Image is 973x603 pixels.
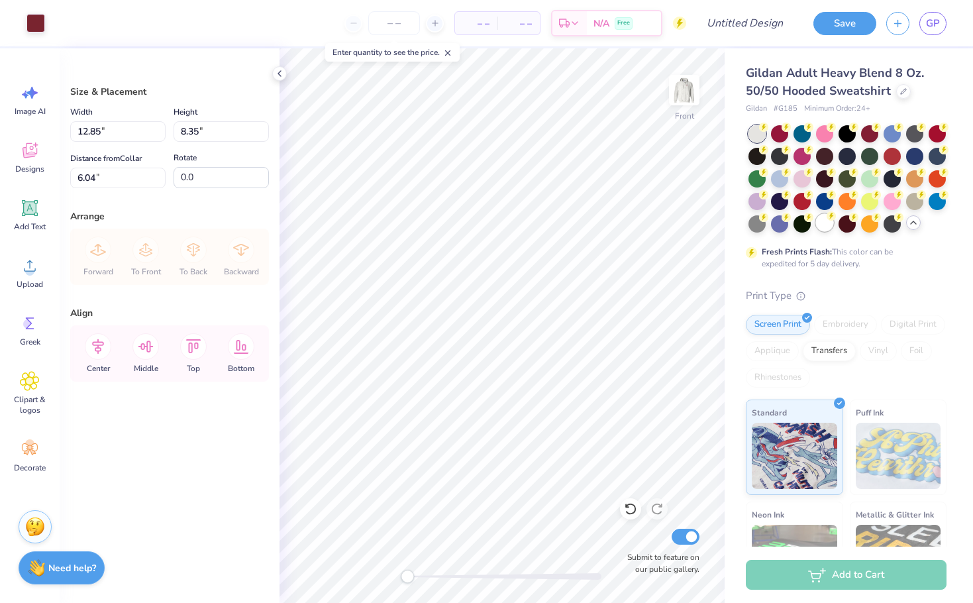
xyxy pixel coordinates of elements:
[17,279,43,290] span: Upload
[856,525,941,591] img: Metallic & Glitter Ink
[901,341,932,361] div: Foil
[87,363,110,374] span: Center
[746,288,947,303] div: Print Type
[70,150,142,166] label: Distance from Collar
[620,551,699,575] label: Submit to feature on our public gallery.
[926,16,940,31] span: GP
[746,103,767,115] span: Gildan
[752,423,837,489] img: Standard
[746,368,810,388] div: Rhinestones
[774,103,797,115] span: # G185
[813,12,876,35] button: Save
[368,11,420,35] input: – –
[325,43,460,62] div: Enter quantity to see the price.
[856,508,934,521] span: Metallic & Glitter Ink
[746,341,799,361] div: Applique
[752,508,784,521] span: Neon Ink
[401,570,414,583] div: Accessibility label
[20,337,40,347] span: Greek
[70,306,269,320] div: Align
[70,209,269,223] div: Arrange
[919,12,947,35] a: GP
[881,315,945,335] div: Digital Print
[860,341,897,361] div: Vinyl
[593,17,609,30] span: N/A
[48,562,96,575] strong: Need help?
[762,247,832,257] strong: Fresh Prints Flash:
[15,106,46,117] span: Image AI
[70,85,269,99] div: Size & Placement
[696,10,794,36] input: Untitled Design
[814,315,877,335] div: Embroidery
[8,394,52,415] span: Clipart & logos
[856,406,884,419] span: Puff Ink
[174,150,197,166] label: Rotate
[803,341,856,361] div: Transfers
[14,221,46,232] span: Add Text
[187,363,200,374] span: Top
[856,423,941,489] img: Puff Ink
[675,110,694,122] div: Front
[228,363,254,374] span: Bottom
[14,463,46,473] span: Decorate
[746,315,810,335] div: Screen Print
[174,104,197,120] label: Height
[70,104,93,120] label: Width
[505,17,532,30] span: – –
[804,103,870,115] span: Minimum Order: 24 +
[15,164,44,174] span: Designs
[762,246,925,270] div: This color can be expedited for 5 day delivery.
[752,406,787,419] span: Standard
[752,525,837,591] img: Neon Ink
[134,363,158,374] span: Middle
[671,77,697,103] img: Front
[746,65,924,99] span: Gildan Adult Heavy Blend 8 Oz. 50/50 Hooded Sweatshirt
[617,19,630,28] span: Free
[463,17,489,30] span: – –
